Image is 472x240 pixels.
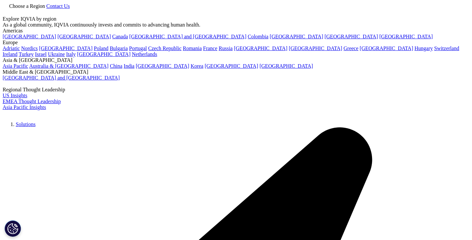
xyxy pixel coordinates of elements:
a: Ireland [3,51,17,57]
a: Romania [183,46,202,51]
a: Portugal [129,46,147,51]
button: Cookie Settings [5,220,21,237]
a: Ukraine [48,51,65,57]
a: Korea [190,63,203,69]
a: [GEOGRAPHIC_DATA] [77,51,130,57]
a: [GEOGRAPHIC_DATA] [324,34,378,39]
a: Greece [344,46,358,51]
a: [GEOGRAPHIC_DATA] and [GEOGRAPHIC_DATA] [3,75,120,81]
div: Asia & [GEOGRAPHIC_DATA] [3,57,469,63]
a: [GEOGRAPHIC_DATA] [379,34,433,39]
a: Israel [35,51,47,57]
a: Contact Us [46,3,70,9]
a: Asia Pacific [3,63,28,69]
a: Nordics [21,46,38,51]
a: Bulgaria [110,46,128,51]
a: [GEOGRAPHIC_DATA] [234,46,287,51]
a: Turkey [19,51,34,57]
a: EMEA Thought Leadership [3,99,61,104]
a: [GEOGRAPHIC_DATA] [289,46,342,51]
a: [GEOGRAPHIC_DATA] [136,63,189,69]
a: Switzerland [434,46,459,51]
div: Americas [3,28,469,34]
a: Poland [94,46,108,51]
a: Hungary [414,46,433,51]
div: Explore IQVIA by region [3,16,469,22]
a: [GEOGRAPHIC_DATA] [3,34,56,39]
span: Choose a Region [9,3,45,9]
a: Italy [66,51,76,57]
a: [GEOGRAPHIC_DATA] [39,46,92,51]
a: Australia & [GEOGRAPHIC_DATA] [29,63,108,69]
a: [GEOGRAPHIC_DATA] [205,63,258,69]
div: Europe [3,40,469,46]
a: China [110,63,122,69]
a: Asia Pacific Insights [3,104,46,110]
a: [GEOGRAPHIC_DATA] [260,63,313,69]
a: Adriatic [3,46,20,51]
a: Colombia [248,34,268,39]
div: Middle East & [GEOGRAPHIC_DATA] [3,69,469,75]
a: [GEOGRAPHIC_DATA] [270,34,323,39]
a: France [203,46,218,51]
a: US Insights [3,93,27,98]
a: Czech Republic [148,46,182,51]
a: Solutions [16,121,35,127]
a: Canada [112,34,128,39]
div: Regional Thought Leadership [3,87,469,93]
a: Netherlands [132,51,157,57]
a: [GEOGRAPHIC_DATA] [360,46,413,51]
a: India [124,63,134,69]
a: [GEOGRAPHIC_DATA] and [GEOGRAPHIC_DATA] [129,34,246,39]
a: Russia [219,46,233,51]
a: [GEOGRAPHIC_DATA] [57,34,111,39]
div: As a global community, IQVIA continuously invests and commits to advancing human health. [3,22,469,28]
